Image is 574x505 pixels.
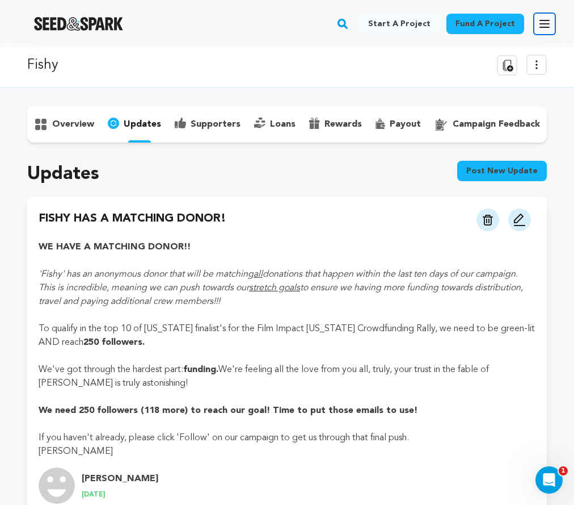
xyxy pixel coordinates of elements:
p: We've got through the hardest part: We're feeling all the love from you all, truly, your trust in... [39,363,535,390]
p: If you haven't already, please click 'Follow' on our campaign to get us through that final push. [39,431,535,445]
em: 'Fishy' has an anonymous donor that will be matching donations that happen within the last ten da... [39,270,523,306]
button: Post new update [457,161,547,181]
h2: Updates [27,161,99,188]
strong: WE HAVE A MATCHING DONOR!! [39,243,191,252]
p: To qualify in the top 10 of [US_STATE] finalist's for the Film Impact [US_STATE] Crowdfunding Ral... [39,322,535,349]
button: payout [369,115,428,133]
a: Seed&Spark Homepage [34,17,123,31]
p: Fishy [27,55,58,76]
p: loans [270,118,296,131]
strong: 250 followers. [83,338,145,347]
button: supporters [168,115,247,133]
strong: We need 250 followers (118 more) to reach our goal! Time to put those emails to use! [39,406,417,415]
strong: funding. [183,365,218,374]
p: rewards [324,118,362,131]
img: pencil.svg [513,213,526,227]
h4: [PERSON_NAME] [82,472,158,486]
h4: FISHY HAS A MATCHING DONOR! [39,211,226,231]
button: rewards [302,115,369,133]
img: Seed&Spark Logo Dark Mode [34,17,123,31]
span: 1 [559,466,568,475]
u: all [254,270,263,279]
a: Start a project [359,14,440,34]
p: campaign feedback [453,118,540,131]
a: Fund a project [446,14,524,34]
iframe: Intercom live chat [535,466,563,494]
button: updates [101,115,168,133]
img: user.png [39,468,75,504]
p: [DATE] [82,490,158,499]
p: [PERSON_NAME] [39,445,535,458]
p: updates [124,118,161,131]
img: trash.svg [483,215,493,226]
p: overview [52,118,94,131]
button: campaign feedback [428,115,547,133]
p: payout [390,118,421,131]
button: overview [27,115,101,133]
p: supporters [191,118,240,131]
a: update.author.name Profile [39,468,535,504]
u: stretch goals [249,283,300,293]
button: loans [247,115,302,133]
